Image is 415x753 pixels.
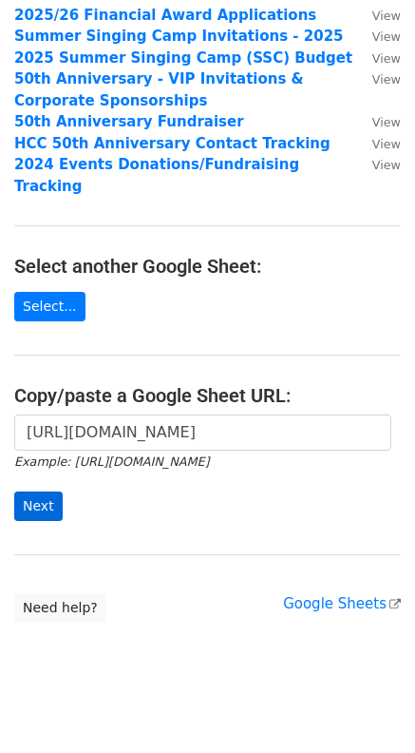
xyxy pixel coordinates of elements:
[14,292,85,321] a: Select...
[372,137,401,151] small: View
[14,593,106,623] a: Need help?
[353,135,401,152] a: View
[353,113,401,130] a: View
[353,156,401,173] a: View
[372,158,401,172] small: View
[320,662,415,753] iframe: Chat Widget
[14,415,391,451] input: Paste your Google Sheet URL here
[353,7,401,24] a: View
[353,28,401,45] a: View
[14,454,209,469] small: Example: [URL][DOMAIN_NAME]
[14,70,304,109] a: 50th Anniversary - VIP Invitations & Corporate Sponsorships
[14,255,401,278] h4: Select another Google Sheet:
[14,49,352,67] a: 2025 Summer Singing Camp (SSC) Budget
[14,28,344,45] a: Summer Singing Camp Invitations - 2025
[14,135,330,152] a: HCC 50th Anniversary Contact Tracking
[353,70,401,87] a: View
[14,7,316,24] a: 2025/26 Financial Award Applications
[372,51,401,66] small: View
[372,9,401,23] small: View
[14,113,244,130] a: 50th Anniversary Fundraiser
[372,115,401,129] small: View
[372,29,401,44] small: View
[14,492,63,521] input: Next
[14,156,299,195] a: 2024 Events Donations/Fundraising Tracking
[372,72,401,87] small: View
[14,384,401,407] h4: Copy/paste a Google Sheet URL:
[353,49,401,67] a: View
[283,595,401,612] a: Google Sheets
